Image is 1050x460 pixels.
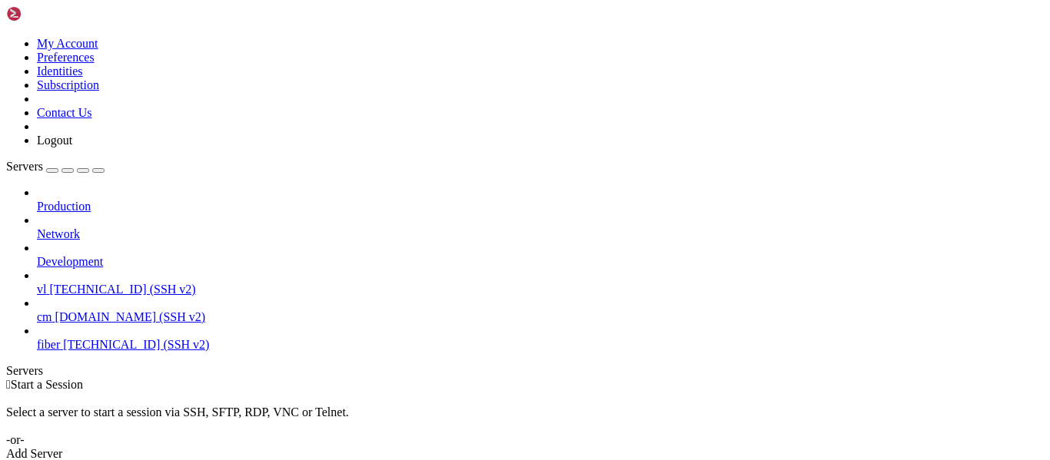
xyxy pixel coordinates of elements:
[37,338,60,351] span: fiber
[37,200,91,213] span: Production
[37,186,1044,213] li: Production
[37,65,83,78] a: Identities
[37,213,1044,241] li: Network
[55,310,206,323] span: [DOMAIN_NAME] (SSH v2)
[37,106,92,119] a: Contact Us
[6,364,1044,378] div: Servers
[37,283,46,296] span: vl
[37,134,72,147] a: Logout
[37,310,52,323] span: cm
[37,241,1044,269] li: Development
[6,378,11,391] span: 
[37,283,1044,296] a: vl [TECHNICAL_ID] (SSH v2)
[37,255,1044,269] a: Development
[37,269,1044,296] li: vl [TECHNICAL_ID] (SSH v2)
[37,78,99,91] a: Subscription
[37,296,1044,324] li: cm [DOMAIN_NAME] (SSH v2)
[6,160,105,173] a: Servers
[37,255,103,268] span: Development
[63,338,209,351] span: [TECHNICAL_ID] (SSH v2)
[6,392,1044,447] div: Select a server to start a session via SSH, SFTP, RDP, VNC or Telnet. -or-
[6,160,43,173] span: Servers
[37,227,1044,241] a: Network
[11,378,83,391] span: Start a Session
[37,338,1044,352] a: fiber [TECHNICAL_ID] (SSH v2)
[37,227,80,240] span: Network
[6,6,95,22] img: Shellngn
[37,200,1044,213] a: Production
[37,51,95,64] a: Preferences
[37,310,1044,324] a: cm [DOMAIN_NAME] (SSH v2)
[49,283,195,296] span: [TECHNICAL_ID] (SSH v2)
[37,37,98,50] a: My Account
[37,324,1044,352] li: fiber [TECHNICAL_ID] (SSH v2)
